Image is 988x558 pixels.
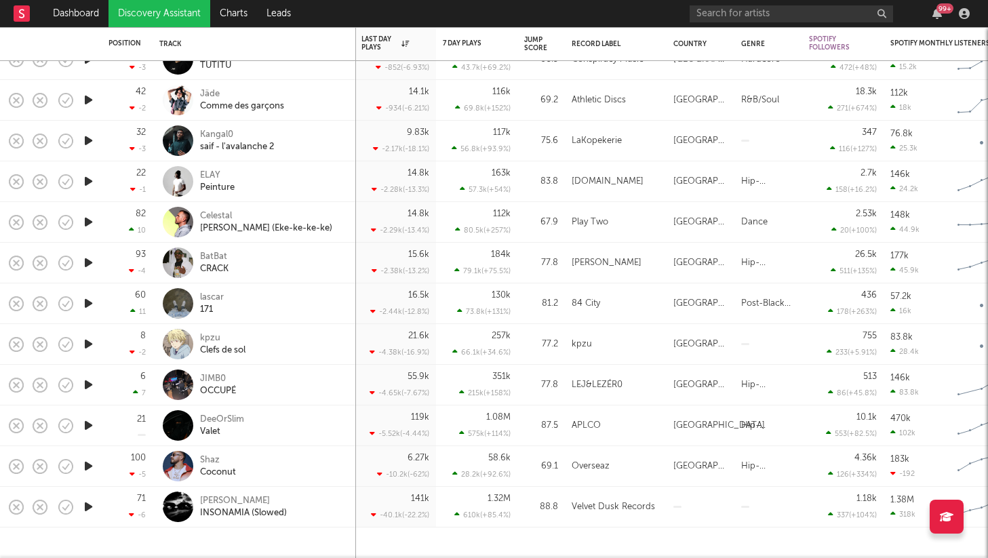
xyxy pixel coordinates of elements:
[673,214,728,231] div: [GEOGRAPHIC_DATA]
[890,333,913,342] div: 83.8k
[488,454,511,462] div: 58.6k
[673,40,721,48] div: Country
[136,169,146,178] div: 22
[411,413,429,422] div: 119k
[408,332,429,340] div: 21.6k
[890,144,917,153] div: 25.3k
[741,377,795,393] div: Hip-Hop/Rap
[863,372,877,381] div: 513
[200,414,244,438] a: DeeOrSlimValet
[524,255,558,271] div: 77.8
[200,414,244,426] div: DeeOrSlim
[137,415,146,424] div: 21
[828,470,877,479] div: 126 ( +334 % )
[855,250,877,259] div: 26.5k
[856,413,877,422] div: 10.1k
[408,210,429,218] div: 14.8k
[524,36,547,52] div: Jump Score
[129,226,146,235] div: 10
[409,87,429,96] div: 14.1k
[459,388,511,397] div: 215k ( +158 % )
[408,372,429,381] div: 55.9k
[200,88,284,100] div: Jäde
[200,495,287,507] div: [PERSON_NAME]
[200,251,229,263] div: BatBat
[890,211,910,220] div: 148k
[130,307,146,316] div: 11
[200,454,236,479] a: ShazCoconut
[831,63,877,72] div: 472 ( +48 % )
[200,100,284,113] div: Comme des garçons
[524,499,558,515] div: 88.8
[129,511,146,519] div: -6
[200,332,245,357] a: kpzuClefs de sol
[831,226,877,235] div: 20 ( +100 % )
[140,372,146,381] div: 6
[572,458,610,475] div: Overseaz
[890,129,913,138] div: 76.8k
[673,458,728,475] div: [GEOGRAPHIC_DATA]
[443,39,490,47] div: 7 Day Plays
[452,348,511,357] div: 66.1k ( +34.6 % )
[200,466,236,479] div: Coconut
[493,210,511,218] div: 112k
[828,104,877,113] div: 271 ( +674 % )
[200,454,236,466] div: Shaz
[200,426,244,438] div: Valet
[524,377,558,393] div: 77.8
[200,170,235,182] div: ELAY
[370,429,429,438] div: -5.52k ( -4.44 % )
[890,292,911,301] div: 57.2k
[890,252,909,260] div: 177k
[890,306,911,315] div: 16k
[572,92,626,108] div: Athletic Discs
[890,388,919,397] div: 83.8k
[455,104,511,113] div: 69.8k ( +152 % )
[371,226,429,235] div: -2.29k ( -13.4 % )
[200,170,235,194] a: ELAYPeinture
[827,185,877,194] div: 158 ( +16.2 % )
[200,507,287,519] div: INSONAMIA (Slowed)
[455,226,511,235] div: 80.5k ( +257 % )
[200,182,235,194] div: Peinture
[130,348,146,357] div: -2
[572,133,622,149] div: LaKopekerie
[135,291,146,300] div: 60
[131,454,146,462] div: 100
[492,291,511,300] div: 130k
[137,494,146,503] div: 71
[890,62,917,71] div: 15.2k
[741,458,795,475] div: Hip-Hop/Rap
[370,388,429,397] div: -4.65k ( -7.67 % )
[200,222,332,235] div: [PERSON_NAME] (Eke-ke-ke-ke)
[572,418,601,434] div: APLCO
[741,255,795,271] div: Hip-Hop/Rap
[377,470,429,479] div: -10.2k ( -62 % )
[890,225,920,234] div: 44.9k
[936,3,953,14] div: 99 +
[890,510,915,519] div: 318k
[452,470,511,479] div: 28.2k ( +92.6 % )
[408,454,429,462] div: 6.27k
[136,250,146,259] div: 93
[741,214,768,231] div: Dance
[524,92,558,108] div: 69.2
[200,304,224,316] div: 171
[140,332,146,340] div: 8
[673,418,765,434] div: [GEOGRAPHIC_DATA]
[136,128,146,137] div: 32
[136,87,146,96] div: 42
[407,128,429,137] div: 9.83k
[572,296,600,312] div: 84 City
[372,185,429,194] div: -2.28k ( -13.3 % )
[856,494,877,503] div: 1.18k
[408,291,429,300] div: 16.5k
[827,348,877,357] div: 233 ( +5.91 % )
[861,291,877,300] div: 436
[457,307,511,316] div: 73.8k ( +131 % )
[741,92,779,108] div: R&B/Soul
[372,266,429,275] div: -2.38k ( -13.2 % )
[524,133,558,149] div: 75.6
[200,210,332,235] a: Celestal[PERSON_NAME] (Eke-ke-ke-ke)
[828,511,877,519] div: 337 ( +104 % )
